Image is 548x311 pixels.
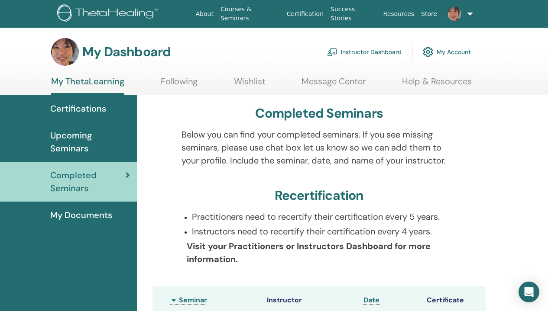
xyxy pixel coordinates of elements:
[423,45,433,59] img: cog.svg
[51,38,79,66] img: default.jpg
[519,282,539,302] div: Open Intercom Messenger
[192,225,457,238] p: Instructors need to recertify their certification every 4 years.
[447,7,461,21] img: default.jpg
[192,210,457,223] p: Practitioners need to recertify their certification every 5 years.
[50,129,130,155] span: Upcoming Seminars
[51,76,124,95] a: My ThetaLearning
[187,240,431,265] b: Visit your Practitioners or Instructors Dashboard for more information.
[380,6,418,22] a: Resources
[182,128,457,167] p: Below you can find your completed seminars. If you see missing seminars, please use chat box let ...
[234,76,266,93] a: Wishlist
[327,1,379,26] a: Success Stories
[50,169,126,195] span: Completed Seminars
[57,4,161,24] img: logo.png
[327,48,337,56] img: chalkboard-teacher.svg
[192,6,217,22] a: About
[363,295,379,305] a: Date
[283,6,327,22] a: Certification
[50,102,106,115] span: Certifications
[82,44,171,60] h3: My Dashboard
[327,42,402,61] a: Instructor Dashboard
[217,1,283,26] a: Courses & Seminars
[275,188,364,203] h3: Recertification
[402,76,472,93] a: Help & Resources
[423,42,471,61] a: My Account
[50,208,112,221] span: My Documents
[302,76,366,93] a: Message Center
[418,6,441,22] a: Store
[161,76,198,93] a: Following
[255,106,383,121] h3: Completed Seminars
